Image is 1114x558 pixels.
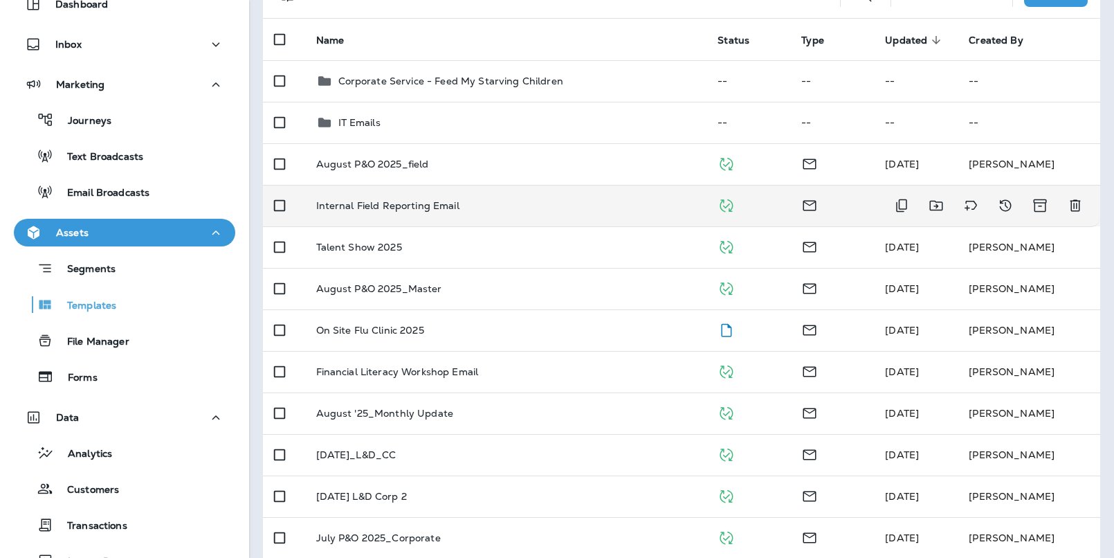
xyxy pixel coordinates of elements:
button: Data [14,404,235,431]
span: Email [801,198,818,210]
span: Email [801,489,818,501]
td: [PERSON_NAME] [958,351,1100,393]
span: Email [801,406,818,418]
span: Email [801,364,818,377]
p: [DATE] L&D Corp 2 [316,491,407,502]
button: Add tags [957,192,985,219]
span: KeeAna Ward [885,158,919,170]
button: Templates [14,290,235,319]
span: Email [801,156,818,169]
td: -- [790,60,874,102]
button: View Changelog [992,192,1019,219]
td: -- [874,60,958,102]
p: Email Broadcasts [53,187,149,200]
span: Status [718,34,767,46]
p: Forms [54,372,98,385]
button: Text Broadcasts [14,141,235,170]
p: Data [56,412,80,423]
td: [PERSON_NAME] [958,476,1100,517]
span: Type [801,34,842,46]
p: IT Emails [338,117,381,128]
p: Financial Literacy Workshop Email [316,366,479,377]
p: August '25_Monthly Update [316,408,454,419]
p: Templates [53,300,116,313]
span: KeeAna Ward [885,241,919,253]
button: Segments [14,253,235,283]
td: [PERSON_NAME] [958,143,1100,185]
p: August P&O 2025_Master [316,283,442,294]
td: -- [874,102,958,143]
p: Customers [53,484,119,497]
button: Duplicate [888,192,915,219]
span: KeeAna Ward [885,490,919,503]
button: Journeys [14,105,235,134]
button: Forms [14,362,235,391]
span: Published [718,156,735,169]
button: Delete [1061,192,1089,219]
span: Published [718,364,735,377]
button: Inbox [14,30,235,58]
p: Text Broadcasts [53,151,143,164]
td: -- [958,102,1100,143]
button: Marketing [14,71,235,98]
p: On Site Flu Clinic 2025 [316,325,424,336]
span: KeeAna Ward [885,407,919,420]
button: Email Broadcasts [14,177,235,206]
span: Published [718,530,735,543]
p: Assets [56,227,89,238]
p: Journeys [54,115,111,128]
span: Published [718,406,735,418]
button: Assets [14,219,235,246]
span: Email [801,530,818,543]
p: Analytics [54,448,112,461]
span: Published [718,447,735,460]
button: File Manager [14,326,235,355]
td: [PERSON_NAME] [958,309,1100,351]
p: File Manager [53,336,129,349]
td: -- [706,102,790,143]
p: Transactions [53,520,127,533]
button: Transactions [14,510,235,539]
button: Archive [1026,192,1054,219]
button: Customers [14,474,235,503]
button: Move to folder [922,192,950,219]
p: Inbox [55,39,82,50]
td: -- [706,60,790,102]
span: Status [718,35,749,46]
span: Cydney Liberman [885,532,919,544]
span: KeeAna Ward [885,449,919,461]
button: Analytics [14,438,235,467]
span: Name [316,35,345,46]
p: Marketing [56,79,104,90]
td: [PERSON_NAME] [958,393,1100,434]
span: Created By [969,35,1023,46]
span: Published [718,240,735,252]
span: Email [801,323,818,335]
p: Talent Show 2025 [316,242,402,253]
td: -- [958,60,1100,102]
span: Draft [718,323,735,335]
p: August P&O 2025_field [316,159,429,170]
span: Published [718,198,735,210]
span: Type [801,35,824,46]
td: [PERSON_NAME] [958,434,1100,476]
p: Internal Field Reporting Email [316,200,459,211]
p: Corporate Service - Feed My Starving Children [338,75,563,87]
span: Created By [969,34,1041,46]
td: -- [790,102,874,143]
p: [DATE]_L&D_CC [316,449,396,460]
span: Updated [885,35,927,46]
span: Published [718,281,735,294]
td: [PERSON_NAME] [958,268,1100,309]
td: [PERSON_NAME] [958,226,1100,268]
span: Email [801,447,818,460]
span: KeeAna Ward [885,282,919,295]
p: July P&O 2025_Corporate [316,532,441,543]
span: Name [316,34,363,46]
span: Updated [885,34,945,46]
p: Segments [53,263,116,277]
span: Published [718,489,735,501]
span: KeeAna Ward [885,366,919,378]
span: Email [801,240,818,252]
span: Email [801,281,818,294]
